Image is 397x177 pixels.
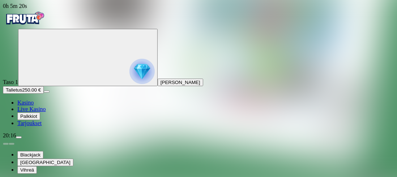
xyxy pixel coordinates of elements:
button: [PERSON_NAME] [158,79,203,86]
button: reward iconPalkkiot [17,112,40,120]
span: [GEOGRAPHIC_DATA] [20,160,71,165]
button: next slide [9,143,14,145]
span: [PERSON_NAME] [161,80,200,85]
button: prev slide [3,143,9,145]
img: Fruta [3,9,46,27]
span: Palkkiot [20,114,37,119]
button: Blackjack [17,151,43,159]
span: Live Kasino [17,106,46,112]
a: poker-chip iconLive Kasino [17,106,46,112]
a: Fruta [3,22,46,28]
span: Kasino [17,99,34,106]
nav: Primary [3,9,394,127]
span: Taso 1 [3,79,18,85]
button: [GEOGRAPHIC_DATA] [17,159,73,166]
a: gift-inverted iconTarjoukset [17,120,42,126]
img: reward progress [129,59,155,84]
span: 250.00 € [22,87,41,93]
span: user session time [3,3,27,9]
span: 20:16 [3,132,16,138]
span: Talletus [6,87,22,93]
button: Vihreä [17,166,37,174]
button: menu [44,90,50,93]
button: Talletusplus icon250.00 € [3,86,44,94]
span: Tarjoukset [17,120,42,126]
a: diamond iconKasino [17,99,34,106]
span: Vihreä [20,167,34,173]
button: reward progress [18,29,158,86]
button: menu [16,136,22,138]
span: Blackjack [20,152,40,158]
